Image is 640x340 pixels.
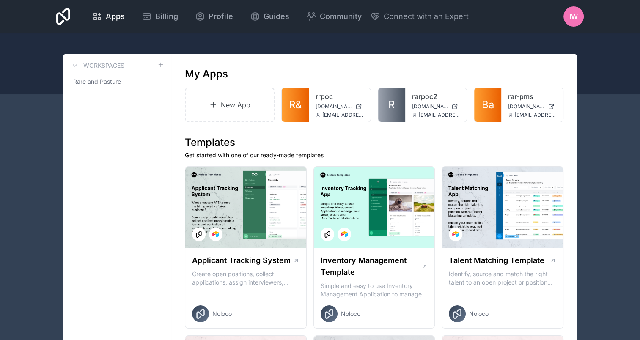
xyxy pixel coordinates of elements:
span: R [388,98,395,112]
span: Noloco [469,310,489,318]
span: [DOMAIN_NAME] [412,103,448,110]
a: Rare and Pasture [70,74,164,89]
span: Rare and Pasture [73,77,121,86]
a: rrpoc [316,91,364,101]
a: [DOMAIN_NAME] [316,103,364,110]
span: IW [569,11,578,22]
h1: Talent Matching Template [449,255,544,266]
span: Noloco [212,310,232,318]
span: Noloco [341,310,360,318]
p: Create open positions, collect applications, assign interviewers, centralise candidate feedback a... [192,270,299,287]
p: Simple and easy to use Inventory Management Application to manage your stock, orders and Manufact... [321,282,428,299]
span: Profile [209,11,233,22]
span: Ba [482,98,494,112]
a: Billing [135,7,185,26]
h1: Templates [185,136,563,149]
a: [DOMAIN_NAME] [508,103,556,110]
button: Connect with an Expert [370,11,469,22]
a: New App [185,88,275,122]
span: [DOMAIN_NAME] [508,103,544,110]
a: R [378,88,405,122]
h1: Inventory Management Template [321,255,422,278]
span: Guides [264,11,289,22]
img: Airtable Logo [212,231,219,238]
span: [EMAIL_ADDRESS][DOMAIN_NAME] [419,112,460,118]
a: Profile [188,7,240,26]
span: Billing [155,11,178,22]
h3: Workspaces [83,61,124,70]
span: R& [289,98,302,112]
span: Apps [106,11,125,22]
a: Ba [474,88,501,122]
p: Identify, source and match the right talent to an open project or position with our Talent Matchi... [449,270,556,287]
span: Connect with an Expert [384,11,469,22]
a: [DOMAIN_NAME] [412,103,460,110]
a: Workspaces [70,60,124,71]
img: Airtable Logo [341,231,348,238]
a: Apps [85,7,132,26]
p: Get started with one of our ready-made templates [185,151,563,159]
a: rarpoc2 [412,91,460,101]
a: Community [299,7,368,26]
span: [EMAIL_ADDRESS][DOMAIN_NAME] [322,112,364,118]
a: Guides [243,7,296,26]
img: Airtable Logo [452,231,459,238]
span: Community [320,11,362,22]
h1: Applicant Tracking System [192,255,291,266]
h1: My Apps [185,67,228,81]
a: rar-pms [508,91,556,101]
span: [DOMAIN_NAME] [316,103,352,110]
span: [EMAIL_ADDRESS][DOMAIN_NAME] [515,112,556,118]
a: R& [282,88,309,122]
